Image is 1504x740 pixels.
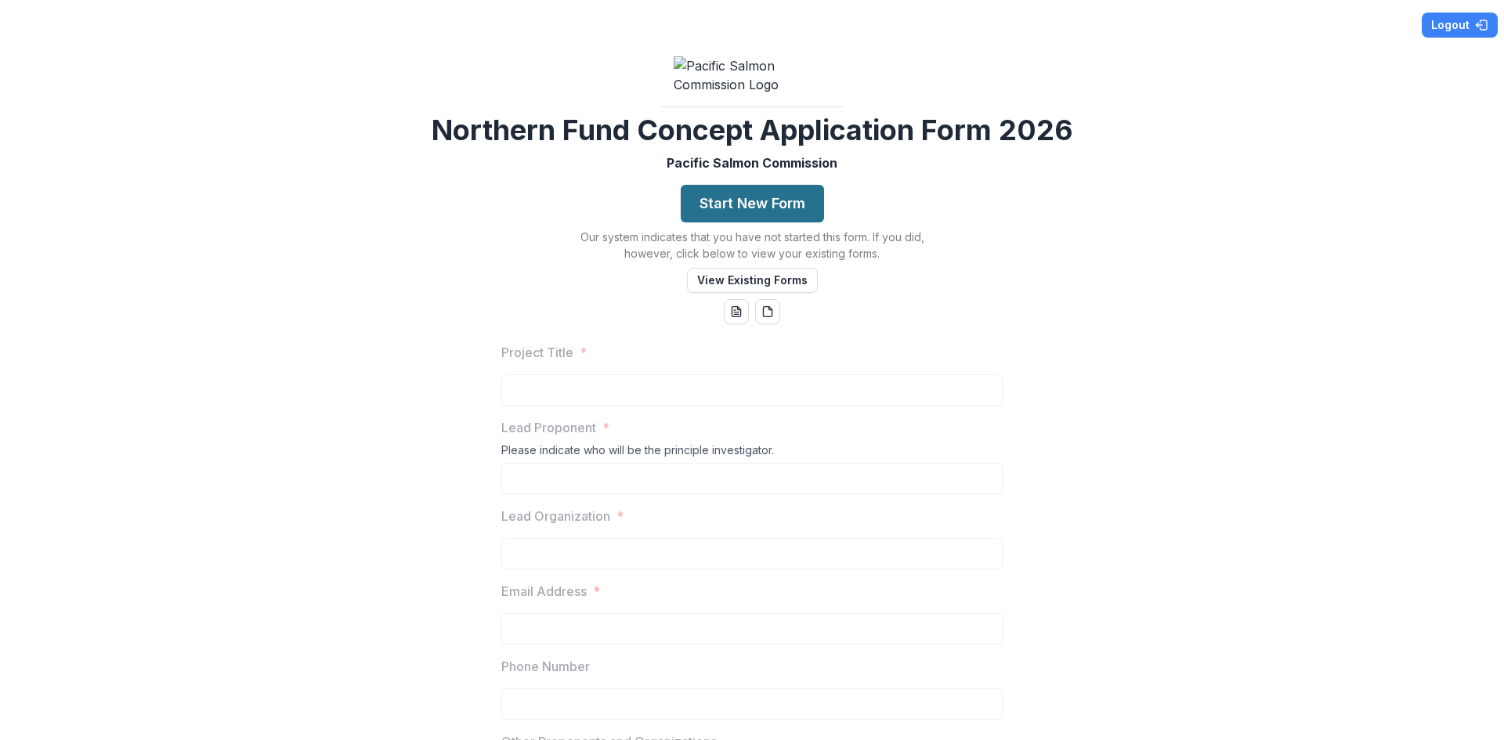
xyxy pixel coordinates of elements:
p: Lead Proponent [501,418,596,437]
div: Please indicate who will be the principle investigator. [501,443,1003,463]
p: Project Title [501,343,573,362]
button: word-download [724,299,749,324]
h2: Northern Fund Concept Application Form 2026 [432,114,1073,147]
img: Pacific Salmon Commission Logo [674,56,830,94]
button: pdf-download [755,299,780,324]
button: View Existing Forms [687,268,818,293]
p: Phone Number [501,657,590,676]
p: Pacific Salmon Commission [667,153,837,172]
p: Email Address [501,582,587,601]
p: Our system indicates that you have not started this form. If you did, however, click below to vie... [556,229,948,262]
button: Logout [1422,13,1498,38]
button: Start New Form [681,185,824,222]
p: Lead Organization [501,507,610,525]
